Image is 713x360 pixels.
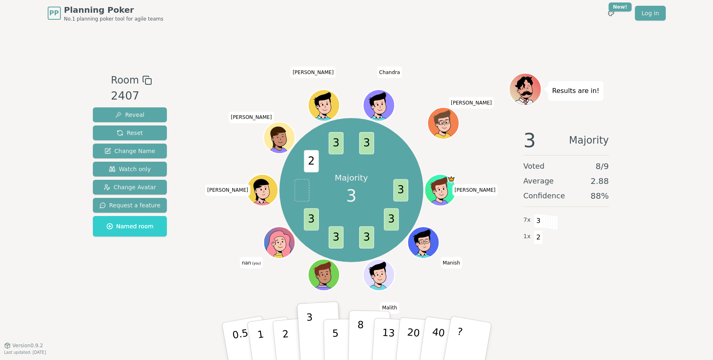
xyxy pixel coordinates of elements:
[4,342,43,349] button: Version0.9.2
[93,216,167,237] button: Named room
[452,184,498,196] span: Click to change your name
[291,67,336,78] span: Click to change your name
[534,230,543,244] span: 2
[552,85,600,97] p: Results are in!
[240,257,263,269] span: Click to change your name
[524,232,531,241] span: 1 x
[49,8,59,18] span: PP
[524,130,536,150] span: 3
[384,208,399,230] span: 3
[106,222,154,230] span: Named room
[524,175,554,187] span: Average
[524,160,545,172] span: Voted
[306,302,320,314] span: Click to change your name
[93,144,167,158] button: Change Name
[359,132,374,154] span: 3
[447,175,455,183] span: Eric is the host
[304,150,319,172] span: 2
[346,183,356,208] span: 3
[93,198,167,213] button: Request a feature
[111,88,152,105] div: 2407
[265,228,294,257] button: Click to change your avatar
[591,175,609,187] span: 2.88
[359,226,374,248] span: 3
[524,216,531,225] span: 7 x
[48,4,164,22] a: PPPlanning PokerNo.1 planning poker tool for agile teams
[104,183,156,191] span: Change Avatar
[377,67,402,78] span: Click to change your name
[104,147,155,155] span: Change Name
[64,16,164,22] span: No.1 planning poker tool for agile teams
[306,311,315,356] p: 3
[393,179,408,201] span: 3
[93,180,167,195] button: Change Avatar
[64,4,164,16] span: Planning Poker
[591,190,609,202] span: 88 %
[449,97,494,109] span: Click to change your name
[335,172,368,183] p: Majority
[635,6,665,21] a: Log in
[569,130,609,150] span: Majority
[205,184,250,196] span: Click to change your name
[251,262,261,265] span: (you)
[111,73,139,88] span: Room
[534,214,543,228] span: 3
[93,125,167,140] button: Reset
[229,111,274,123] span: Click to change your name
[93,162,167,177] button: Watch only
[380,302,399,314] span: Click to change your name
[595,160,609,172] span: 8 / 9
[604,6,618,21] button: New!
[93,107,167,122] button: Reveal
[12,342,43,349] span: Version 0.9.2
[329,226,344,248] span: 3
[99,201,161,209] span: Request a feature
[524,190,565,202] span: Confidence
[115,111,144,119] span: Reveal
[441,257,462,269] span: Click to change your name
[304,208,319,230] span: 3
[4,350,46,355] span: Last updated: [DATE]
[609,2,632,12] div: New!
[117,129,143,137] span: Reset
[329,132,344,154] span: 3
[109,165,151,173] span: Watch only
